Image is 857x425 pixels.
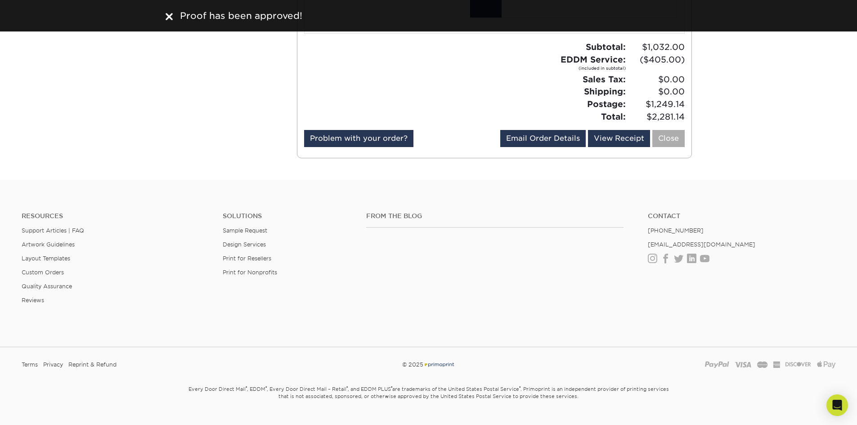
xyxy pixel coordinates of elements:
[22,255,70,262] a: Layout Templates
[587,99,626,109] strong: Postage:
[652,130,685,147] a: Close
[304,130,413,147] a: Problem with your order?
[166,382,692,422] small: Every Door Direct Mail , EDDM , Every Door Direct Mail – Retail , and EDDM PLUS are trademarks of...
[366,212,624,220] h4: From the Blog
[601,112,626,121] strong: Total:
[561,54,626,72] strong: EDDM Service:
[648,212,835,220] a: Contact
[22,212,209,220] h4: Resources
[628,41,685,54] span: $1,032.00
[648,227,704,234] a: [PHONE_NUMBER]
[628,73,685,86] span: $0.00
[22,283,72,290] a: Quality Assurance
[223,255,271,262] a: Print for Resellers
[584,86,626,96] strong: Shipping:
[265,385,267,390] sup: ®
[22,358,38,371] a: Terms
[22,227,84,234] a: Support Articles | FAQ
[22,297,44,304] a: Reviews
[519,385,520,390] sup: ®
[423,361,455,368] img: Primoprint
[500,130,586,147] a: Email Order Details
[22,269,64,276] a: Custom Orders
[223,241,266,248] a: Design Services
[68,358,117,371] a: Reprint & Refund
[628,111,685,123] span: $2,281.14
[43,358,63,371] a: Privacy
[180,10,302,21] span: Proof has been approved!
[586,42,626,52] strong: Subtotal:
[561,65,626,72] small: (included in subtotal)
[628,98,685,111] span: $1,249.14
[588,130,650,147] a: View Receipt
[826,394,848,416] div: Open Intercom Messenger
[291,358,566,371] div: © 2025
[22,241,75,248] a: Artwork Guidelines
[223,212,353,220] h4: Solutions
[346,385,348,390] sup: ®
[628,54,685,66] span: ($405.00)
[246,385,247,390] sup: ®
[648,241,755,248] a: [EMAIL_ADDRESS][DOMAIN_NAME]
[223,227,267,234] a: Sample Request
[223,269,277,276] a: Print for Nonprofits
[391,385,392,390] sup: ®
[583,74,626,84] strong: Sales Tax:
[166,13,173,20] img: close
[628,85,685,98] span: $0.00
